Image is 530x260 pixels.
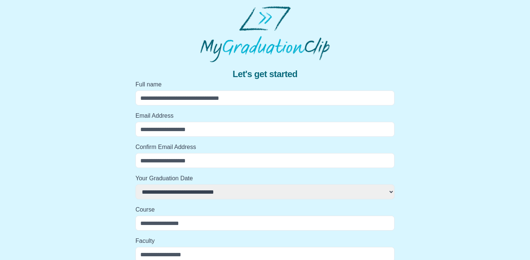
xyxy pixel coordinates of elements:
[135,174,395,183] label: Your Graduation Date
[135,111,395,120] label: Email Address
[135,143,395,152] label: Confirm Email Address
[233,68,297,80] span: Let's get started
[200,6,330,62] img: MyGraduationClip
[135,80,395,89] label: Full name
[135,205,395,214] label: Course
[135,237,395,245] label: Faculty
